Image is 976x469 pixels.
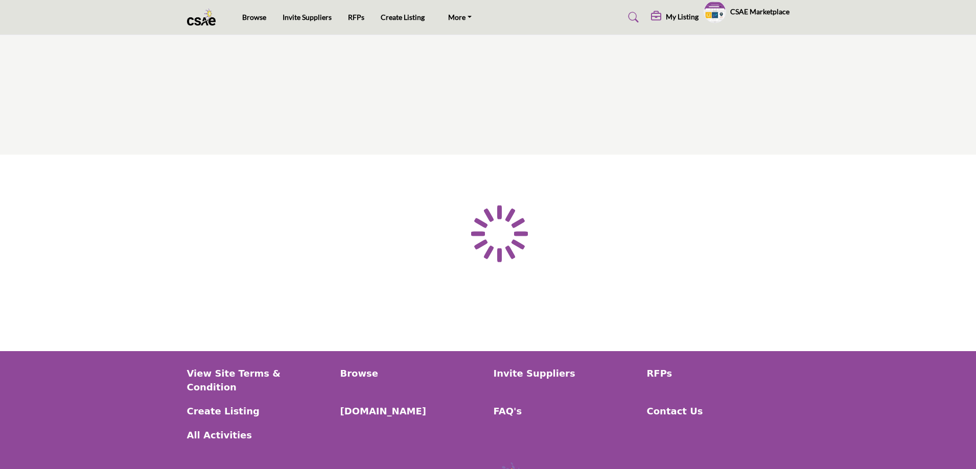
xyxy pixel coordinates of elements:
a: FAQ's [494,404,636,418]
a: RFPs [348,13,364,21]
a: Search [618,9,645,26]
a: [DOMAIN_NAME] [340,404,483,418]
div: My Listing [651,11,699,23]
a: Contact Us [647,404,789,418]
a: Invite Suppliers [283,13,332,21]
a: Create Listing [381,13,425,21]
img: Site Logo [187,9,221,26]
a: RFPs [647,366,789,380]
button: Show hide supplier dropdown [704,1,726,23]
a: Browse [340,366,483,380]
a: Invite Suppliers [494,366,636,380]
a: View Site Terms & Condition [187,366,330,394]
a: Browse [242,13,266,21]
a: All Activities [187,428,330,442]
h5: My Listing [666,12,699,21]
a: More [441,10,479,24]
a: Create Listing [187,404,330,418]
h5: CSAE Marketplace [730,7,789,17]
